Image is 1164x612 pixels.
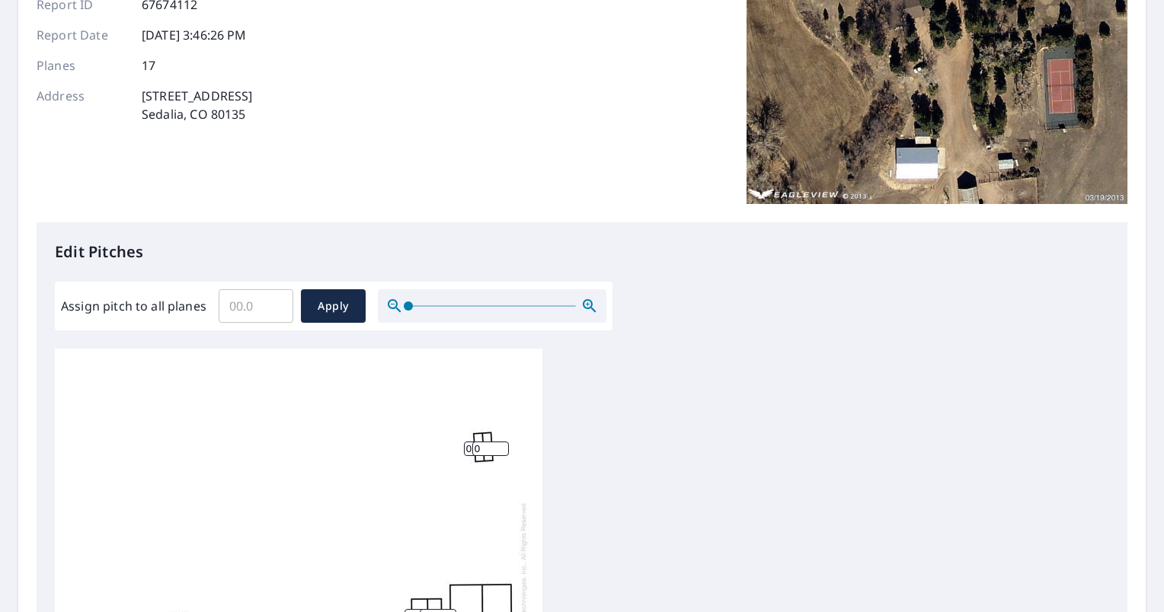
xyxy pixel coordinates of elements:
p: [STREET_ADDRESS] Sedalia, CO 80135 [142,87,252,123]
p: 17 [142,56,155,75]
span: Apply [313,297,353,316]
p: Report Date [37,26,128,44]
p: Address [37,87,128,123]
p: Edit Pitches [55,241,1109,263]
p: Planes [37,56,128,75]
label: Assign pitch to all planes [61,297,206,315]
p: [DATE] 3:46:26 PM [142,26,247,44]
button: Apply [301,289,366,323]
input: 00.0 [219,285,293,327]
